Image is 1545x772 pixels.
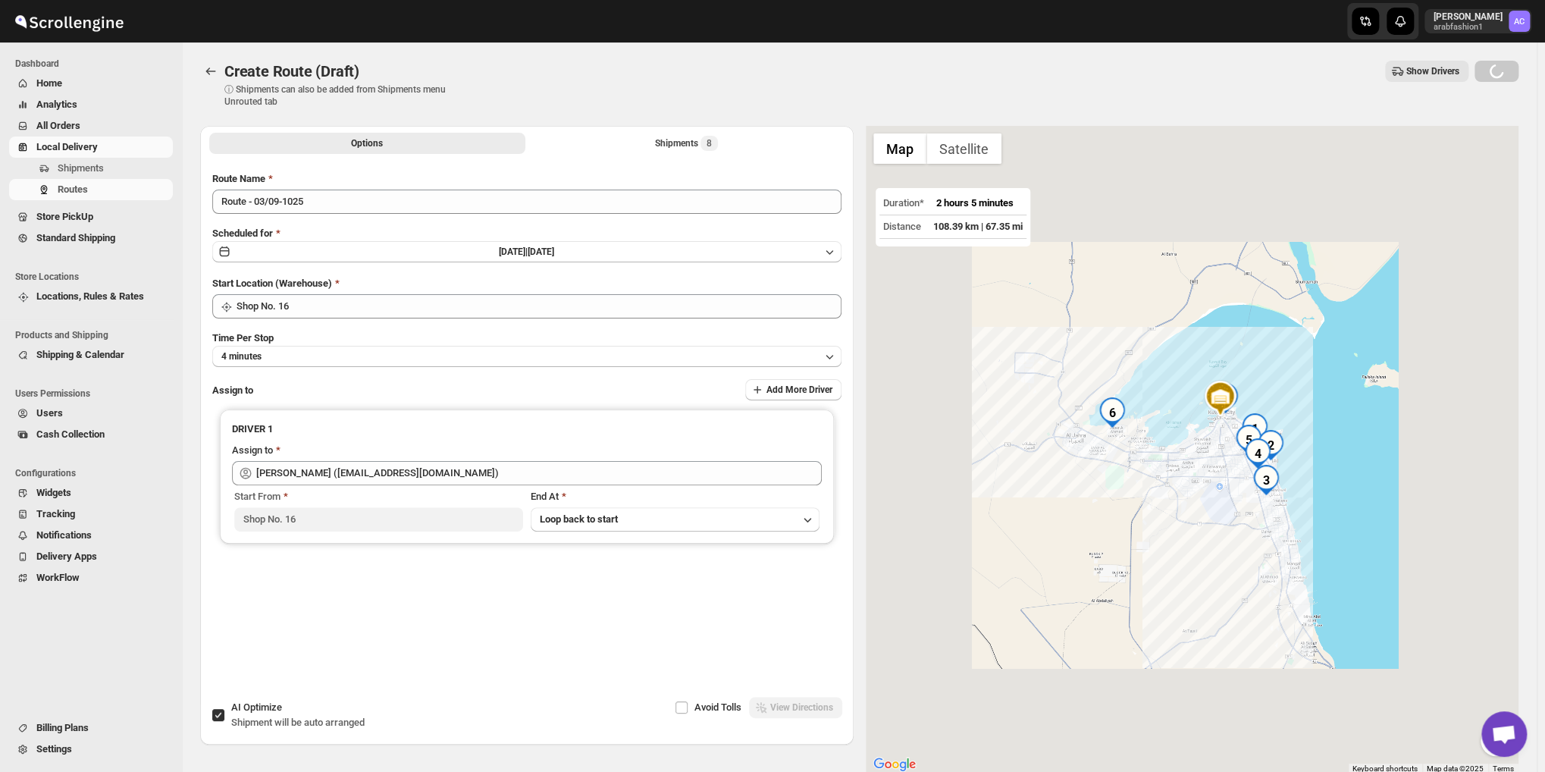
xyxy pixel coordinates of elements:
span: All Orders [36,120,80,131]
button: Billing Plans [9,717,173,739]
button: WorkFlow [9,567,173,588]
div: 5 [1233,425,1264,455]
span: 8 [707,137,712,149]
button: Selected Shipments [528,133,845,154]
span: [DATE] | [499,246,528,257]
button: [DATE]|[DATE] [212,241,841,262]
button: User menu [1424,9,1531,33]
span: Cash Collection [36,428,105,440]
button: Widgets [9,482,173,504]
span: Delivery Apps [36,551,97,562]
span: Add More Driver [766,384,832,396]
div: 3 [1251,465,1281,495]
span: Settings [36,743,72,755]
span: Widgets [36,487,71,498]
button: 4 minutes [212,346,841,367]
span: [DATE] [528,246,554,257]
button: Show Drivers [1385,61,1468,82]
span: Home [36,77,62,89]
button: Routes [9,179,173,200]
span: Analytics [36,99,77,110]
div: End At [531,489,820,504]
input: Search location [237,294,841,319]
div: 1 [1239,413,1270,444]
img: ScrollEngine [12,2,126,40]
span: Store Locations [15,271,174,283]
span: Tracking [36,508,75,519]
button: Analytics [9,94,173,115]
button: Shipping & Calendar [9,344,173,366]
span: Shipment will be auto arranged [231,717,365,728]
button: Tracking [9,504,173,525]
span: Show Drivers [1406,65,1459,77]
span: 4 minutes [221,350,262,362]
div: Shipments [655,136,718,151]
p: arabfashion1 [1434,23,1503,32]
span: Users [36,407,63,419]
button: Home [9,73,173,94]
button: Shipments [9,158,173,179]
button: Locations, Rules & Rates [9,286,173,307]
span: 108.39 km | 67.35 mi [933,221,1023,232]
span: Distance [883,221,921,232]
button: Routes [200,61,221,82]
span: AI Optimize [231,701,282,713]
h3: DRIVER 1 [232,422,822,437]
input: Eg: Bengaluru Route [212,190,841,214]
span: Options [351,137,383,149]
div: 4 [1243,438,1273,469]
input: Search assignee [256,461,822,485]
span: Local Delivery [36,141,98,152]
button: Show street map [873,133,926,164]
button: All Orders [9,115,173,137]
button: Notifications [9,525,173,546]
a: Open chat [1481,711,1527,757]
span: Shipping & Calendar [36,349,124,360]
span: Shipments [58,162,104,174]
text: AC [1514,17,1525,27]
button: Show satellite imagery [926,133,1001,164]
div: 6 [1097,397,1127,428]
div: 2 [1255,430,1286,460]
span: Duration* [883,197,924,209]
button: Map camera controls [1481,726,1511,756]
span: Dashboard [15,58,174,70]
button: Cash Collection [9,424,173,445]
span: 2 hours 5 minutes [936,197,1014,209]
div: All Route Options [200,159,854,663]
span: Start From [234,491,280,502]
span: Assign to [212,384,253,396]
p: ⓘ Shipments can also be added from Shipments menu Unrouted tab [224,83,463,108]
div: Assign to [232,443,273,458]
span: Store PickUp [36,211,93,222]
span: Route Name [212,173,265,184]
span: Avoid Tolls [694,701,741,713]
button: Add More Driver [745,379,841,400]
span: Users Permissions [15,388,174,400]
span: Products and Shipping [15,329,174,341]
p: [PERSON_NAME] [1434,11,1503,23]
span: WorkFlow [36,572,80,583]
button: All Route Options [209,133,525,154]
span: Abizer Chikhly [1509,11,1530,32]
span: Loop back to start [540,513,618,525]
span: Notifications [36,529,92,541]
span: Create Route (Draft) [224,62,359,80]
span: Start Location (Warehouse) [212,278,332,289]
span: Locations, Rules & Rates [36,290,144,302]
span: Time Per Stop [212,332,274,344]
span: Routes [58,184,88,195]
button: Settings [9,739,173,760]
button: Delivery Apps [9,546,173,567]
span: Configurations [15,467,174,479]
span: Scheduled for [212,228,273,239]
span: Billing Plans [36,722,89,733]
button: Loop back to start [531,507,820,532]
span: Standard Shipping [36,232,115,243]
button: Users [9,403,173,424]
